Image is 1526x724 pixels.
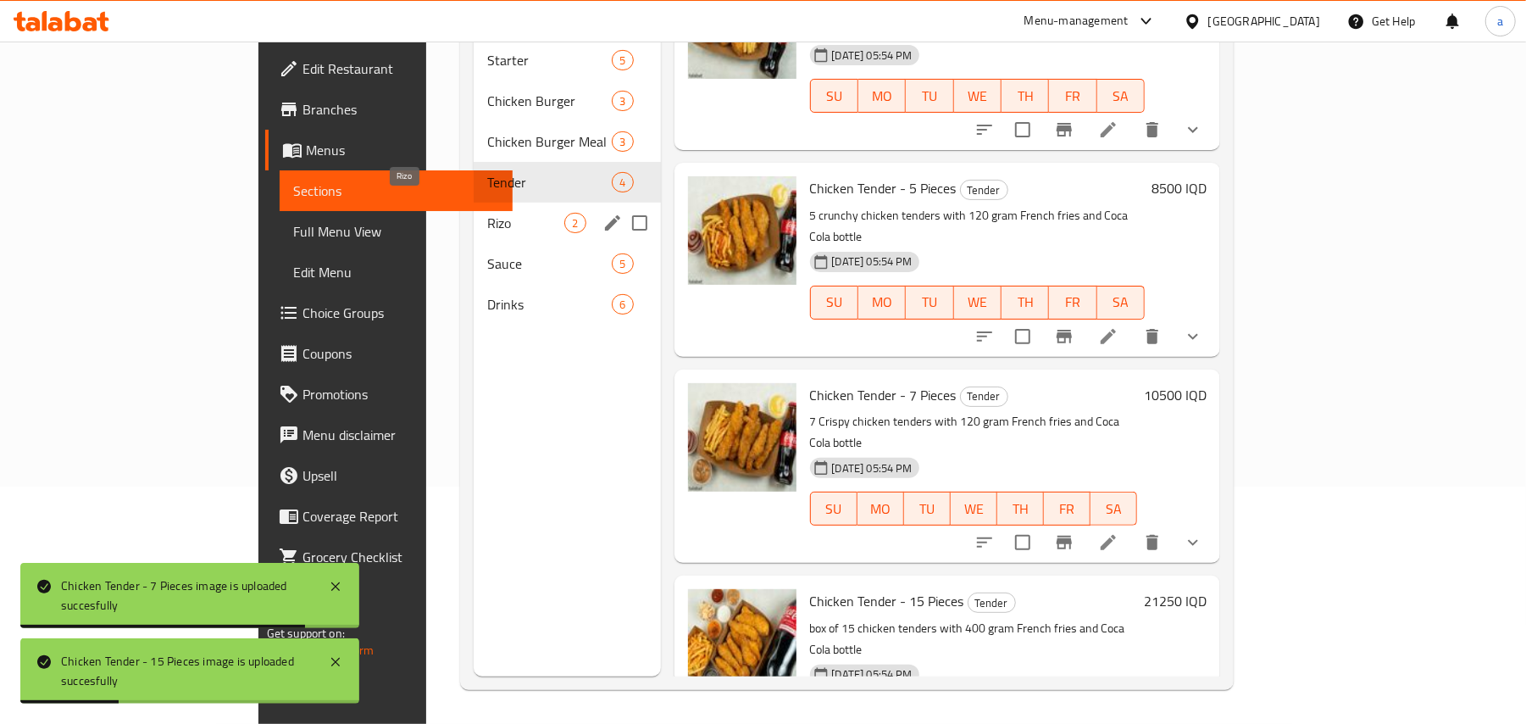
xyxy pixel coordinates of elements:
button: edit [600,210,625,236]
h6: 10500 IQD [1144,383,1207,407]
button: Branch-specific-item [1044,109,1085,150]
button: show more [1173,522,1213,563]
span: Chicken Tender - 15 Pieces [810,588,964,614]
p: 5 crunchy chicken tenders with 120 gram French fries and Coca Cola bottle [810,205,1146,248]
span: 5 [613,256,632,272]
button: SU [810,492,857,526]
div: Drinks [487,294,612,315]
span: 2 [565,215,585,231]
a: Coupons [265,333,513,374]
div: items [612,131,633,152]
a: Edit Restaurant [265,48,513,89]
span: Grocery Checklist [302,547,500,567]
span: WE [961,84,995,109]
div: Menu-management [1024,11,1129,31]
button: FR [1049,79,1096,113]
span: Coupons [302,343,500,364]
span: SU [818,84,852,109]
span: Select to update [1005,525,1040,560]
span: Upsell [302,465,500,486]
span: Edit Restaurant [302,58,500,79]
div: Chicken Tender - 15 Pieces image is uploaded succesfully [61,652,312,690]
button: sort-choices [964,316,1005,357]
span: SU [818,290,852,315]
div: Chicken Tender - 7 Pieces image is uploaded succesfully [61,576,312,615]
div: Drinks6 [474,284,660,325]
a: Edit menu item [1098,326,1118,347]
span: Menus [306,140,500,160]
span: Chicken Tender - 7 Pieces [810,382,957,408]
span: SA [1104,290,1138,315]
a: Upsell [265,455,513,496]
span: Tender [961,387,1007,406]
span: Tender [961,181,1007,200]
button: delete [1132,522,1173,563]
a: Coverage Report [265,496,513,537]
h6: 21250 IQD [1144,589,1207,613]
span: Select to update [1005,319,1040,354]
span: TU [913,84,946,109]
span: Choice Groups [302,303,500,323]
div: Tender [960,180,1008,200]
span: [DATE] 05:54 PM [825,47,919,64]
div: items [564,213,585,233]
span: WE [957,497,991,521]
button: show more [1173,316,1213,357]
div: Tender [487,172,612,192]
span: Edit Menu [293,262,500,282]
span: TH [1008,290,1042,315]
span: Get support on: [267,622,345,644]
button: TH [997,492,1044,526]
a: Edit menu item [1098,120,1118,140]
a: Edit Menu [280,252,513,292]
div: items [612,172,633,192]
span: MO [865,290,899,315]
div: Rizo2edit [474,203,660,243]
div: Tender [968,593,1016,613]
span: Branches [302,99,500,120]
nav: Menu sections [474,33,660,331]
button: TU [906,286,953,320]
button: TH [1002,79,1049,113]
span: FR [1056,84,1090,109]
div: Tender4 [474,162,660,203]
span: Chicken Burger [487,91,612,111]
img: Chicken Tender - 7 Pieces [688,383,796,492]
span: WE [961,290,995,315]
span: MO [865,84,899,109]
div: Chicken Burger3 [474,81,660,121]
svg: Show Choices [1183,326,1203,347]
span: Tender [968,593,1015,613]
button: FR [1049,286,1096,320]
span: 6 [613,297,632,313]
a: Full Menu View [280,211,513,252]
svg: Show Choices [1183,120,1203,140]
p: box of 15 chicken tenders with 400 gram French fries and Coca Cola bottle [810,618,1138,660]
span: [DATE] 05:54 PM [825,460,919,476]
a: Promotions [265,374,513,415]
img: Chicken Tender - 15 Pieces [688,589,796,698]
button: Branch-specific-item [1044,522,1085,563]
span: Full Menu View [293,221,500,242]
span: Promotions [302,384,500,404]
button: sort-choices [964,109,1005,150]
div: Chicken Burger Meal [487,131,612,152]
span: SA [1104,84,1138,109]
div: items [612,91,633,111]
button: delete [1132,109,1173,150]
span: Sections [293,181,500,201]
button: SA [1097,79,1145,113]
a: Branches [265,89,513,130]
span: [DATE] 05:54 PM [825,666,919,682]
span: Menu disclaimer [302,425,500,445]
a: Menu disclaimer [265,415,513,455]
div: items [612,50,633,70]
span: Rizo [487,213,564,233]
button: TU [904,492,951,526]
span: TU [911,497,944,521]
div: Chicken Burger Meal3 [474,121,660,162]
button: TU [906,79,953,113]
button: SA [1097,286,1145,320]
button: MO [857,492,904,526]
